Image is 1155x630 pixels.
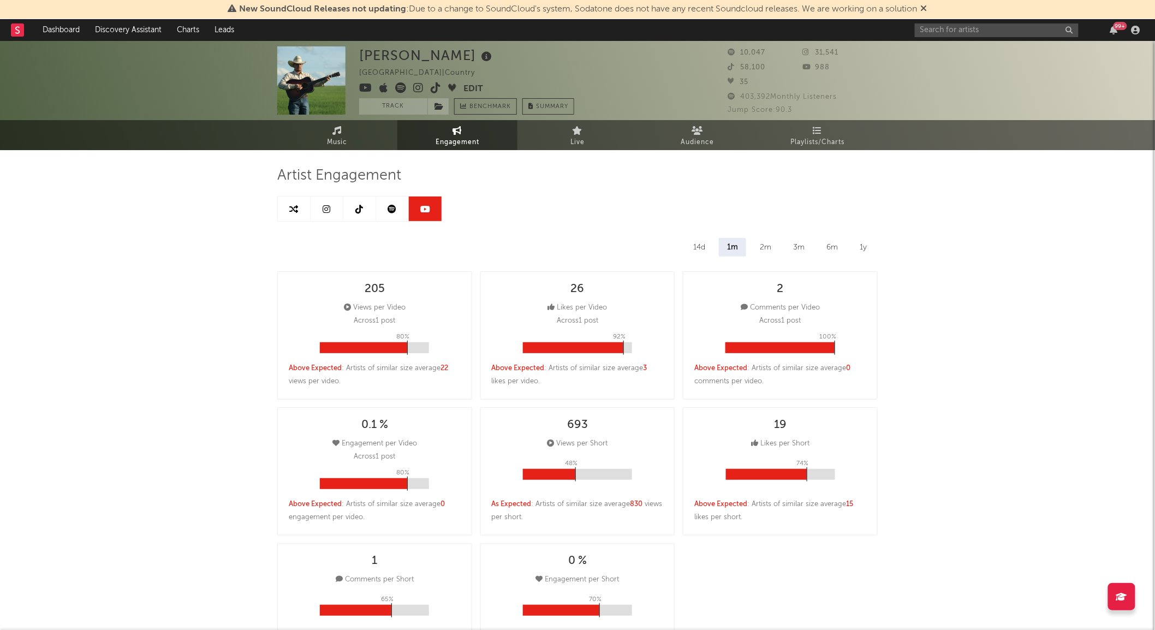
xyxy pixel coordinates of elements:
[547,437,608,450] div: Views per Short
[372,555,377,568] div: 1
[818,238,846,257] div: 6m
[436,136,479,149] span: Engagement
[728,93,837,100] span: 403,392 Monthly Listeners
[728,106,792,114] span: Jump Score: 90.3
[846,501,853,508] span: 15
[289,365,342,372] span: Above Expected
[289,362,461,388] div: : Artists of similar size average views per video .
[359,67,487,80] div: [GEOGRAPHIC_DATA] | Country
[774,419,787,432] div: 19
[354,314,395,328] p: Across 1 post
[728,49,765,56] span: 10,047
[613,330,626,343] p: 92 %
[685,238,713,257] div: 14d
[547,301,607,314] div: Likes per Video
[359,46,495,64] div: [PERSON_NAME]
[803,64,830,71] span: 988
[169,19,207,41] a: Charts
[381,593,394,606] p: 65 %
[289,498,461,524] div: : Artists of similar size average engagement per video .
[240,5,407,14] span: New SoundCloud Releases not updating
[536,104,568,110] span: Summary
[728,64,765,71] span: 58,100
[694,362,866,388] div: : Artists of similar size average comments per video .
[35,19,87,41] a: Dashboard
[463,82,483,96] button: Edit
[522,98,574,115] button: Summary
[644,365,647,372] span: 3
[820,330,837,343] p: 100 %
[354,450,395,463] p: Across 1 post
[797,457,809,470] p: 74 %
[207,19,242,41] a: Leads
[694,498,866,524] div: : Artists of similar size average likes per short .
[535,573,619,586] div: Engagement per Short
[87,19,169,41] a: Discovery Assistant
[803,49,839,56] span: 31,541
[397,120,517,150] a: Engagement
[336,573,414,586] div: Comments per Short
[492,365,545,372] span: Above Expected
[570,283,584,296] div: 26
[396,330,409,343] p: 80 %
[440,365,448,372] span: 22
[332,437,417,450] div: Engagement per Video
[492,501,532,508] span: As Expected
[752,238,779,257] div: 2m
[359,98,427,115] button: Track
[741,301,820,314] div: Comments per Video
[344,301,406,314] div: Views per Video
[728,79,748,86] span: 35
[785,238,813,257] div: 3m
[492,362,664,388] div: : Artists of similar size average likes per video .
[921,5,927,14] span: Dismiss
[568,555,587,568] div: 0 %
[638,120,758,150] a: Audience
[694,365,747,372] span: Above Expected
[681,136,715,149] span: Audience
[557,314,598,328] p: Across 1 post
[517,120,638,150] a: Live
[630,501,643,508] span: 830
[328,136,348,149] span: Music
[567,419,588,432] div: 693
[846,365,850,372] span: 0
[289,501,342,508] span: Above Expected
[277,120,397,150] a: Music
[396,466,409,479] p: 80 %
[365,283,385,296] div: 205
[915,23,1079,37] input: Search for artists
[777,283,784,296] div: 2
[760,314,801,328] p: Across 1 post
[791,136,845,149] span: Playlists/Charts
[570,136,585,149] span: Live
[440,501,445,508] span: 0
[454,98,517,115] a: Benchmark
[751,437,809,450] div: Likes per Short
[469,100,511,114] span: Benchmark
[694,501,747,508] span: Above Expected
[492,498,664,524] div: : Artists of similar size average views per short .
[589,593,602,606] p: 70 %
[1114,22,1127,30] div: 99 +
[719,238,746,257] div: 1m
[1110,26,1118,34] button: 99+
[361,419,388,432] div: 0.1 %
[277,169,401,182] span: Artist Engagement
[852,238,875,257] div: 1y
[565,457,577,470] p: 48 %
[758,120,878,150] a: Playlists/Charts
[240,5,918,14] span: : Due to a change to SoundCloud's system, Sodatone does not have any recent Soundcloud releases. ...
